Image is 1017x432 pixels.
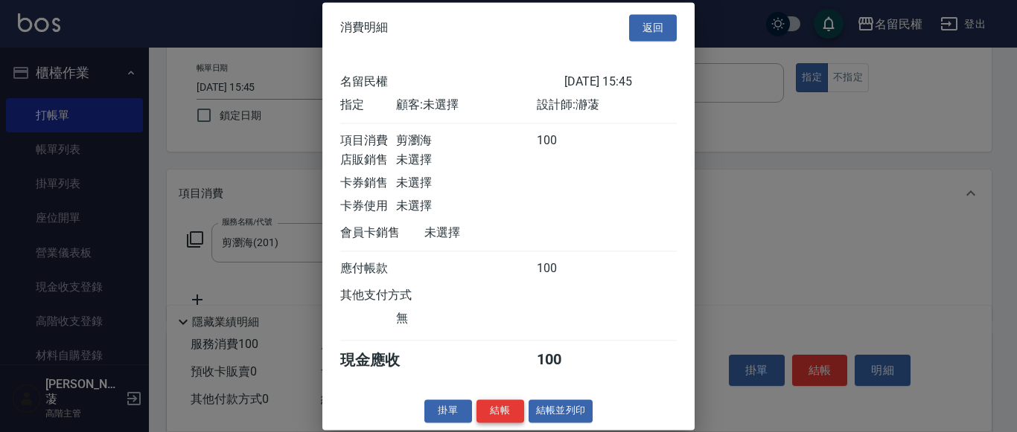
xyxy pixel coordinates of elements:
[340,199,396,214] div: 卡券使用
[340,152,396,168] div: 店販銷售
[537,133,593,149] div: 100
[396,199,536,214] div: 未選擇
[340,74,564,90] div: 名留民權
[340,350,424,370] div: 現金應收
[340,288,453,303] div: 其他支付方式
[537,350,593,370] div: 100
[340,133,396,149] div: 項目消費
[396,133,536,149] div: 剪瀏海
[396,311,536,326] div: 無
[340,97,396,113] div: 指定
[424,225,564,241] div: 未選擇
[396,175,536,191] div: 未選擇
[476,399,524,422] button: 結帳
[564,74,677,90] div: [DATE] 15:45
[537,261,593,277] div: 100
[537,97,677,113] div: 設計師: 瀞蓤
[629,14,677,42] button: 返回
[340,261,396,277] div: 應付帳款
[424,399,472,422] button: 掛單
[340,225,424,241] div: 會員卡銷售
[396,152,536,168] div: 未選擇
[396,97,536,113] div: 顧客: 未選擇
[340,20,388,35] span: 消費明細
[529,399,593,422] button: 結帳並列印
[340,175,396,191] div: 卡券銷售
